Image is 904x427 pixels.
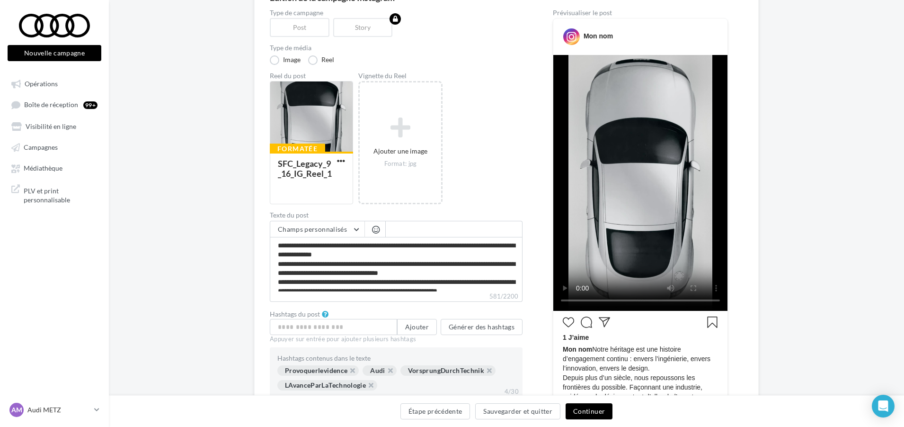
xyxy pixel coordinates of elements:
div: Appuyer sur entrée pour ajouter plusieurs hashtags [270,335,523,344]
label: Type de campagne [270,9,523,16]
button: Générer des hashtags [441,319,523,335]
span: Boîte de réception [24,101,78,109]
svg: Partager la publication [599,317,610,328]
button: Champs personnalisés [270,221,364,237]
svg: J’aime [563,317,574,328]
div: VorsprungDurchTechnik [400,365,496,376]
label: 581/2200 [270,291,523,302]
div: 99+ [83,101,97,109]
div: Vignette du Reel [358,73,443,79]
a: Opérations [6,75,103,92]
div: 1 J’aime [563,333,718,345]
div: LAvanceParLaTechnologie [277,380,377,391]
a: Boîte de réception99+ [6,96,103,113]
span: Champs personnalisés [278,225,347,233]
div: Formatée [270,144,325,154]
div: 4/30 [501,386,523,398]
button: Étape précédente [400,403,470,419]
svg: Enregistrer [707,317,718,328]
label: Type de média [270,45,523,51]
span: Campagnes [24,143,58,151]
svg: Commenter [581,317,592,328]
div: Open Intercom Messenger [872,395,895,418]
div: Mon nom [584,31,613,41]
div: Audi [363,365,396,376]
a: AM Audi METZ [8,401,101,419]
label: Reel [308,55,334,65]
a: PLV et print personnalisable [6,181,103,209]
div: Reel du post [270,73,353,79]
a: Visibilité en ligne [6,118,103,135]
span: Visibilité en ligne [26,122,76,130]
button: Ajouter [397,319,437,335]
label: Texte du post [270,212,523,218]
span: AM [11,405,22,415]
a: Médiathèque [6,159,103,176]
label: Image [270,55,301,65]
span: PLV et print personnalisable [24,184,97,205]
div: Hashtags contenus dans le texte [277,355,515,362]
a: Campagnes [6,138,103,155]
div: Provoquerlevidence [277,365,359,376]
div: SFC_Legacy_9_16_IG_Reel_1 [278,158,332,179]
label: Hashtags du post [270,311,320,318]
button: Nouvelle campagne [8,45,101,61]
button: Sauvegarder et quitter [475,403,560,419]
p: Audi METZ [27,405,90,415]
span: Mon nom [563,345,592,353]
span: Opérations [25,80,58,88]
span: Médiathèque [24,164,62,173]
div: Prévisualiser le post [553,9,728,16]
button: Continuer [566,403,612,419]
